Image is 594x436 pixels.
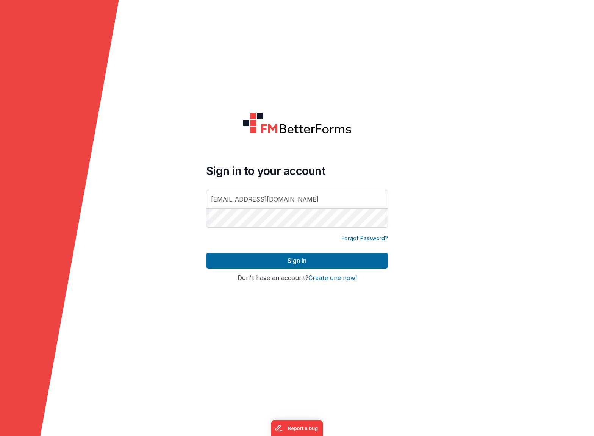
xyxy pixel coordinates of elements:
input: Email Address [206,190,388,209]
h4: Don't have an account? [206,275,388,281]
iframe: Marker.io feedback button [271,420,323,436]
button: Sign In [206,253,388,269]
a: Forgot Password? [342,234,388,242]
h4: Sign in to your account [206,164,388,178]
button: Create one now! [308,275,357,281]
